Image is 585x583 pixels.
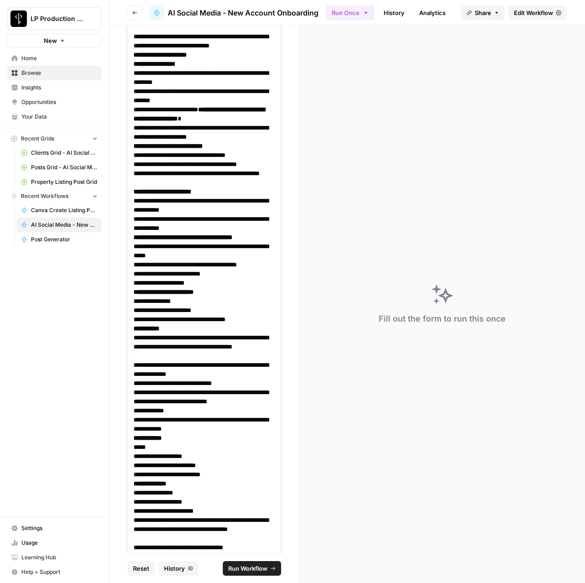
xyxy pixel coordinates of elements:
button: Workspace: LP Production Workloads [7,7,102,30]
span: AI Social Media - New Account Onboarding [31,221,97,229]
button: Share [461,5,505,20]
a: AI Social Media - New Account Onboarding [17,218,102,232]
a: Analytics [414,5,451,20]
span: Home [21,54,97,62]
span: Share [475,8,491,17]
a: Opportunities [7,95,102,109]
a: Learning Hub [7,550,102,565]
span: Recent Workflows [21,192,68,200]
img: LP Production Workloads Logo [10,10,27,27]
span: Help + Support [21,568,97,576]
button: Run Workflow [223,561,281,576]
span: Your Data [21,113,97,121]
a: Post Generator [17,232,102,247]
button: Recent Workflows [7,189,102,203]
span: Usage [21,539,97,547]
a: Property Listing Post Grid [17,175,102,189]
a: Settings [7,521,102,536]
span: New [44,36,57,45]
a: Canva Create Listing Posts (human review to pick properties) [17,203,102,218]
a: Usage [7,536,102,550]
span: LP Production Workloads [31,14,86,23]
div: Fill out the form to run this once [379,312,506,325]
span: Post Generator [31,235,97,244]
span: Insights [21,83,97,92]
button: Reset [128,561,155,576]
span: Property Listing Post Grid [31,178,97,186]
button: Run Once [326,5,375,21]
button: Help + Support [7,565,102,579]
a: Home [7,51,102,66]
span: Clients Grid - AI Social Media [31,149,97,157]
span: Posts Grid - AI Social Media [31,163,97,172]
span: Reset [133,564,149,573]
a: History [378,5,410,20]
button: History [159,561,199,576]
a: Browse [7,66,102,80]
a: Clients Grid - AI Social Media [17,146,102,160]
span: Run Workflow [228,564,267,573]
a: AI Social Media - New Account Onboarding [149,5,318,20]
span: Opportunities [21,98,97,106]
span: Edit Workflow [514,8,553,17]
button: New [7,34,102,47]
span: Canva Create Listing Posts (human review to pick properties) [31,206,97,214]
span: Settings [21,524,97,532]
span: Learning Hub [21,553,97,562]
span: History [164,564,185,573]
a: Insights [7,80,102,95]
button: Recent Grids [7,132,102,146]
span: Browse [21,69,97,77]
a: Your Data [7,109,102,124]
span: AI Social Media - New Account Onboarding [168,7,318,18]
a: Edit Workflow [508,5,567,20]
span: Recent Grids [21,135,54,143]
a: Posts Grid - AI Social Media [17,160,102,175]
